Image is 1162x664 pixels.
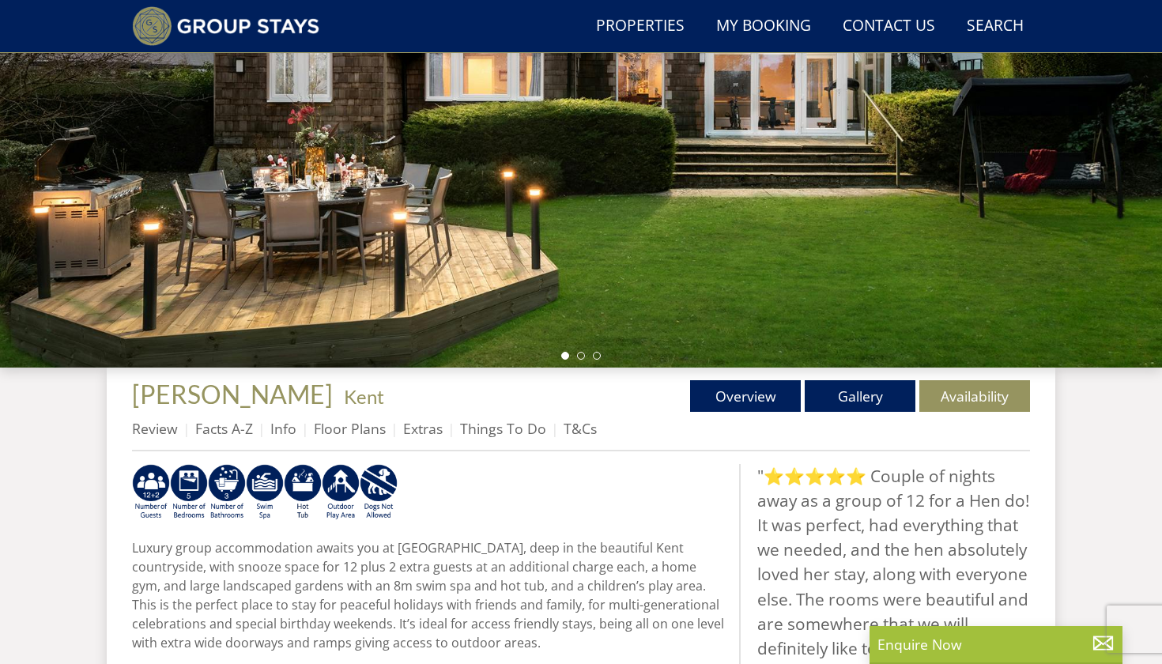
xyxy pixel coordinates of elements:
a: Properties [590,9,691,44]
a: Info [270,419,296,438]
a: [PERSON_NAME] [132,379,338,409]
a: Availability [919,380,1030,412]
a: My Booking [710,9,817,44]
p: Luxury group accommodation awaits you at [GEOGRAPHIC_DATA], deep in the beautiful Kent countrysid... [132,538,726,652]
a: Overview [690,380,801,412]
a: Kent [344,385,384,408]
a: Review [132,419,178,438]
a: Extras [403,419,443,438]
img: AD_4nXdO6XKbS2-49MOz2au6-3TcEzNTEjJXuv3zJTJc-256EzJqP3tIWEr0YaRQ77VD-G_Lrlyn9SSTxZmimQV1DsDzFat8Y... [246,464,284,521]
a: Facts A-Z [195,419,253,438]
a: Floor Plans [314,419,386,438]
img: Group Stays [132,6,319,46]
a: Things To Do [460,419,546,438]
a: Gallery [805,380,915,412]
img: AD_4nXe6YnH0MPIwf_fRGXT-Kcdpci59wiVNuQgBNxsJUaXr4BZW5-oKesR-FbXHFU_mhjecQ9AzRer8Hj5AKqv_vI_VCYBC5... [170,464,208,521]
img: AD_4nXd9d0jq80Qv2kICJIcBdTLYiTgoq53xsHyl9tdZlh8IC6oEqmnbovFI0L4slrw2aJM1KnsvS0aJxbIlpVcKauj5uzeVe... [208,464,246,521]
img: AD_4nXf1dTQcq_GScd2UfHRzmttGxGsFekuf8Oi_UKGST2zMuAUtX1UX5qiM8um29Wue59DLpieFGl4FmlL3FLPvIDw2Ia8Yr... [132,464,170,521]
p: Enquire Now [877,634,1115,655]
img: AD_4nXcOA-b_xATeUKCUe4qZmqHO3pzUWDfZno1bRbaJhEZZGKtyrKOH-jpsXEtAJPF0S1NXiDXUWNzkmCb9yYwCtVyH7FHze... [360,464,398,521]
span: - [338,385,384,408]
img: AD_4nXc4YvC-BTizVyATotoyVEfuUcZbpLw7vMeaKQ-ISqmA1lQGkjHUPmRb677xclegFG05apDxr_8yMiww5rYjVhgbd5hJt... [322,464,360,521]
img: AD_4nXcZ9VtXD6G_22HV8ZtYjSnqA4yL1FBqKUc_p1ueOTcKp8-ydEr5zZ5suYBTgOeuFVgZVUYJwm-9MXyotCeiZwiHkYw_Q... [284,464,322,521]
a: T&Cs [564,419,597,438]
span: [PERSON_NAME] [132,379,333,409]
a: Search [960,9,1030,44]
a: Contact Us [836,9,941,44]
